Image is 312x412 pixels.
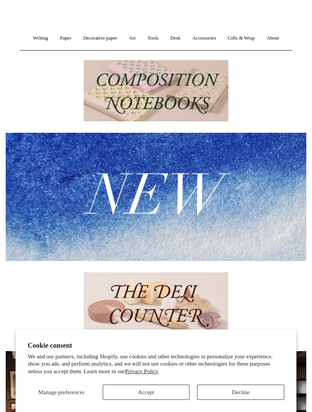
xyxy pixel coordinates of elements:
[28,353,284,375] p: We and our partners, including Shopify, use cookies and other technologies to personalize your ex...
[28,385,95,400] button: Manage preferences
[103,385,190,400] button: Accept
[78,28,123,48] a: Decorative paper
[187,28,221,48] a: Accessories
[28,342,284,350] h2: Cookie consent
[223,28,260,48] a: Gifts & Wrap
[84,272,228,334] img: The Deli Counter
[124,28,141,48] a: Art
[197,385,284,400] button: Decline
[84,60,228,122] img: 202302 Composition ledgers.jpg__PID:69722ee6-fa44-49dd-a067-31375e5d54ec
[125,368,159,374] a: Privacy Policy
[28,28,54,48] a: Writing
[55,28,77,48] a: Paper
[261,28,285,48] a: About
[142,28,164,48] a: Tools
[38,389,84,395] span: Manage preferences
[6,133,306,261] img: New.jpg__PID:f73bdf93-380a-4a35-bcfe-7823039498e1
[165,28,186,48] a: Desk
